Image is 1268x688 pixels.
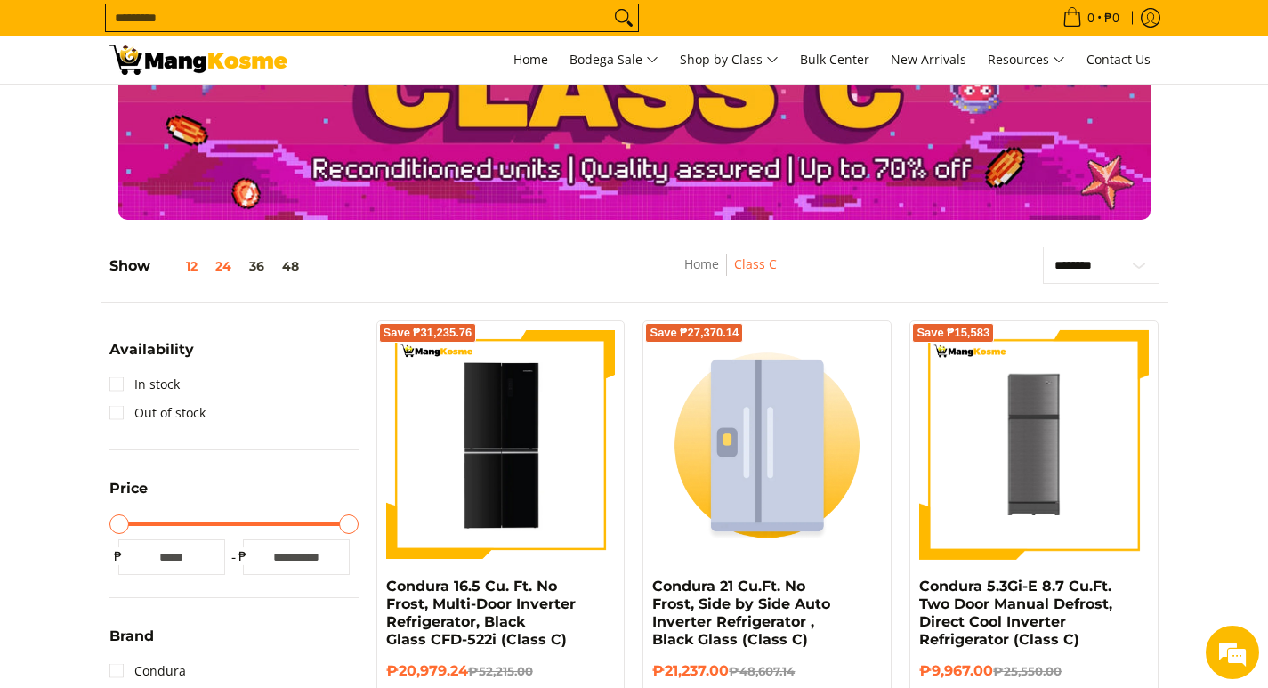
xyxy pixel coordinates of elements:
[386,578,576,648] a: Condura 16.5 Cu. Ft. No Frost, Multi-Door Inverter Refrigerator, Black Glass CFD-522i (Class C)
[569,49,658,71] span: Bodega Sale
[206,259,240,273] button: 24
[1078,36,1159,84] a: Contact Us
[919,578,1112,648] a: Condura 5.3Gi-E 8.7 Cu.Ft. Two Door Manual Defrost, Direct Cool Inverter Refrigerator (Class C)
[652,330,882,560] img: Condura 21 Cu.Ft. No Frost, Side by Side Auto Inverter Refrigerator , Black Glass (Class C)
[109,399,206,427] a: Out of stock
[652,578,830,648] a: Condura 21 Cu.Ft. No Frost, Side by Side Auto Inverter Refrigerator , Black Glass (Class C)
[109,370,180,399] a: In stock
[791,36,878,84] a: Bulk Center
[109,482,148,496] span: Price
[1057,8,1125,28] span: •
[729,664,795,678] del: ₱48,607.14
[103,224,246,404] span: We're online!
[386,333,616,557] img: Condura 16.5 Cu. Ft. No Frost, Multi-Door Inverter Refrigerator, Black Glass CFD-522i (Class C)
[93,100,299,123] div: Chat with us now
[800,51,869,68] span: Bulk Center
[561,36,667,84] a: Bodega Sale
[109,657,186,685] a: Condura
[680,49,779,71] span: Shop by Class
[993,664,1062,678] del: ₱25,550.00
[109,257,308,275] h5: Show
[919,662,1149,680] h6: ₱9,967.00
[979,36,1074,84] a: Resources
[652,662,882,680] h6: ₱21,237.00
[109,629,154,657] summary: Open
[1086,51,1151,68] span: Contact Us
[240,259,273,273] button: 36
[305,36,1159,84] nav: Main Menu
[109,547,127,565] span: ₱
[988,49,1065,71] span: Resources
[917,328,989,338] span: Save ₱15,583
[1085,12,1097,24] span: 0
[919,330,1149,558] img: Condura 5.3Gi-E 8.7 Cu.Ft. Two Door Manual Defrost, Direct Cool Inverter Refrigerator (Class C)
[292,9,335,52] div: Minimize live chat window
[610,4,638,31] button: Search
[684,255,719,272] a: Home
[513,51,548,68] span: Home
[579,254,883,294] nav: Breadcrumbs
[505,36,557,84] a: Home
[1102,12,1122,24] span: ₱0
[384,328,472,338] span: Save ₱31,235.76
[891,51,966,68] span: New Arrivals
[734,255,777,272] a: Class C
[109,45,287,75] img: Class C Home &amp; Business Appliances: Up to 70% Off l Mang Kosme
[109,482,148,509] summary: Open
[882,36,975,84] a: New Arrivals
[9,486,339,548] textarea: Type your message and hit 'Enter'
[468,664,533,678] del: ₱52,215.00
[109,343,194,357] span: Availability
[650,328,739,338] span: Save ₱27,370.14
[273,259,308,273] button: 48
[671,36,787,84] a: Shop by Class
[109,343,194,370] summary: Open
[234,547,252,565] span: ₱
[109,629,154,643] span: Brand
[150,259,206,273] button: 12
[386,662,616,680] h6: ₱20,979.24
